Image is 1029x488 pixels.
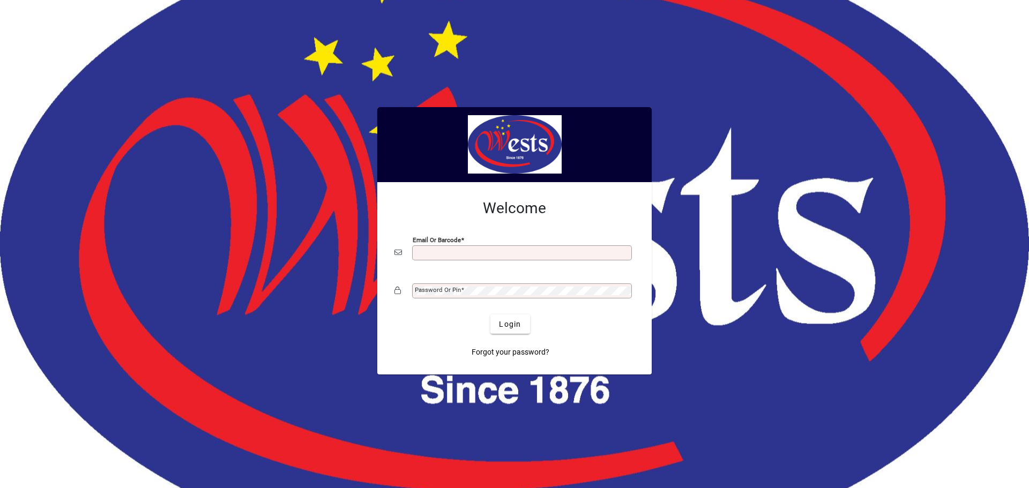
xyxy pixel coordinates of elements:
mat-label: Password or Pin [415,286,461,294]
span: Login [499,319,521,330]
button: Login [490,314,530,334]
span: Forgot your password? [472,347,549,358]
h2: Welcome [394,199,635,217]
mat-label: Email or Barcode [413,236,461,244]
a: Forgot your password? [467,342,554,362]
